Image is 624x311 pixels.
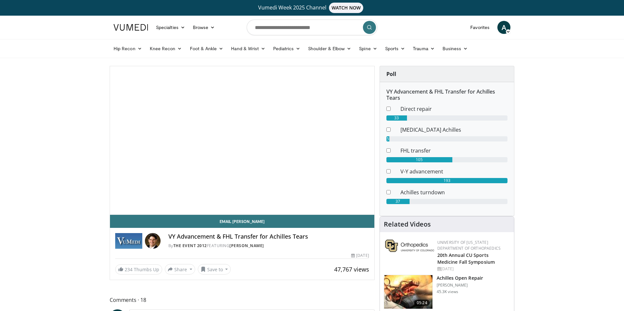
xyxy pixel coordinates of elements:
[145,233,161,249] img: Avatar
[437,240,501,251] a: University of [US_STATE] Department of Orthopaedics
[110,66,374,215] video-js: Video Player
[115,233,142,249] img: The Event 2012
[329,3,364,13] span: WATCH NOW
[396,147,512,155] dd: FHL transfer
[437,289,458,294] p: 45.3K views
[269,42,304,55] a: Pediatrics
[437,283,483,288] p: [PERSON_NAME]
[497,21,510,34] a: A
[168,243,369,249] div: By FEATURING
[384,275,432,309] img: Achilles_open_repai_100011708_1.jpg.150x105_q85_crop-smart_upscale.jpg
[396,126,512,134] dd: [MEDICAL_DATA] Achilles
[152,21,189,34] a: Specialties
[110,42,146,55] a: Hip Recon
[396,188,512,196] dd: Achilles turndown
[114,24,148,31] img: VuMedi Logo
[386,115,407,121] div: 33
[386,136,390,141] div: 5
[396,105,512,113] dd: Direct repair
[437,275,483,281] h3: Achilles Open Repair
[409,42,439,55] a: Trauma
[386,178,507,183] div: 193
[414,300,430,306] span: 05:24
[304,42,355,55] a: Shoulder & Elbow
[384,220,431,228] h4: Related Videos
[168,233,369,240] h4: VY Advancement & FHL Transfer for Achilles Tears
[189,21,219,34] a: Browse
[146,42,186,55] a: Knee Recon
[247,20,377,35] input: Search topics, interventions
[115,3,509,13] a: Vumedi Week 2025 ChannelWATCH NOW
[355,42,381,55] a: Spine
[334,265,369,273] span: 47,767 views
[125,266,133,273] span: 234
[186,42,227,55] a: Foot & Ankle
[396,168,512,175] dd: V-Y advancement
[385,240,434,252] img: 355603a8-37da-49b6-856f-e00d7e9307d3.png.150x105_q85_autocrop_double_scale_upscale_version-0.2.png
[386,89,507,101] h6: VY Advancement & FHL Transfer for Achilles Tears
[165,264,195,274] button: Share
[437,266,509,272] div: [DATE]
[381,42,409,55] a: Sports
[110,215,374,228] a: Email [PERSON_NAME]
[173,243,207,248] a: The Event 2012
[386,157,452,162] div: 105
[437,252,495,265] a: 20th Annual CU Sports Medicine Fall Symposium
[351,253,369,259] div: [DATE]
[115,264,162,274] a: 234 Thumbs Up
[198,264,231,274] button: Save to
[229,243,264,248] a: [PERSON_NAME]
[384,275,510,309] a: 05:24 Achilles Open Repair [PERSON_NAME] 45.3K views
[466,21,493,34] a: Favorites
[227,42,269,55] a: Hand & Wrist
[439,42,472,55] a: Business
[110,296,375,304] span: Comments 18
[386,70,396,78] strong: Poll
[386,199,410,204] div: 37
